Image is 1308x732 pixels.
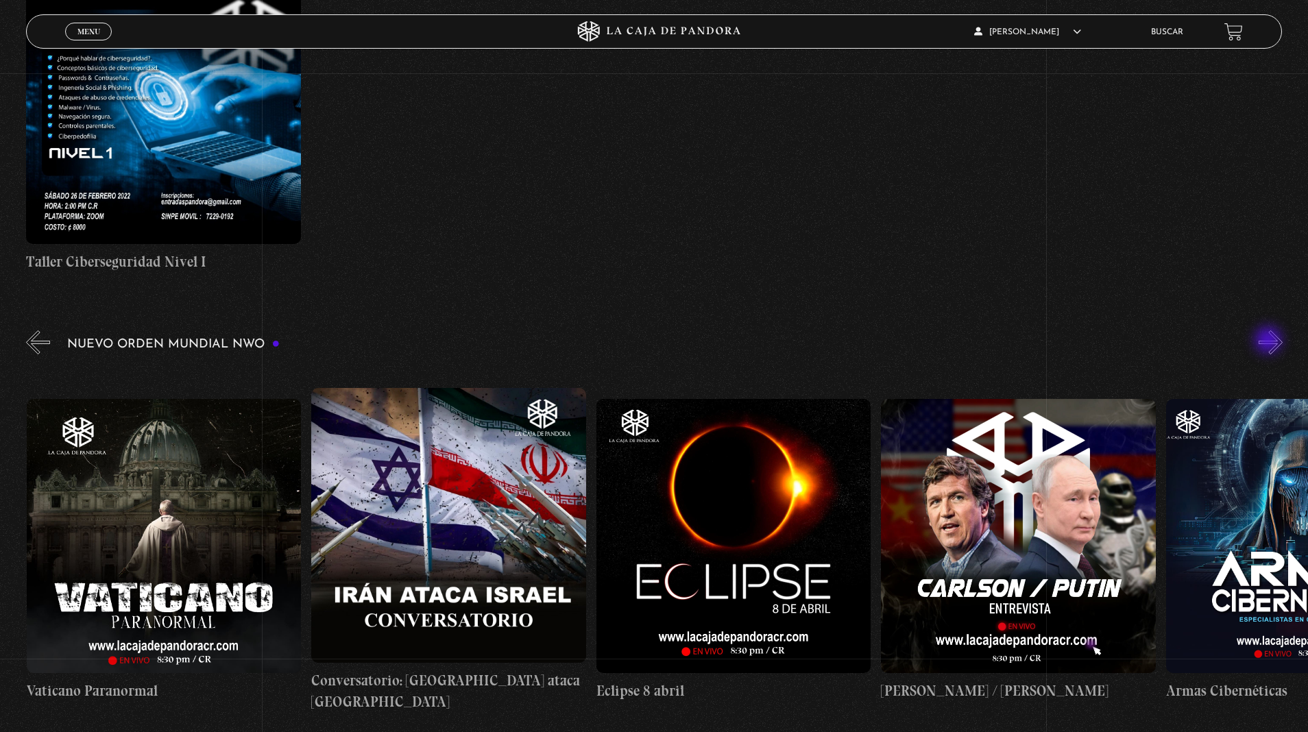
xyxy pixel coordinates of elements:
[27,680,302,702] h4: Vaticano Paranormal
[73,39,105,49] span: Cerrar
[1151,28,1183,36] a: Buscar
[77,27,100,36] span: Menu
[881,680,1156,702] h4: [PERSON_NAME] / [PERSON_NAME]
[26,251,301,273] h4: Taller Ciberseguridad Nivel I
[596,680,871,702] h4: Eclipse 8 abril
[1224,23,1243,41] a: View your shopping cart
[974,28,1081,36] span: [PERSON_NAME]
[311,670,586,713] h4: Conversatorio: [GEOGRAPHIC_DATA] ataca [GEOGRAPHIC_DATA]
[67,338,280,351] h3: Nuevo Orden Mundial NWO
[1259,330,1283,354] button: Next
[26,330,50,354] button: Previous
